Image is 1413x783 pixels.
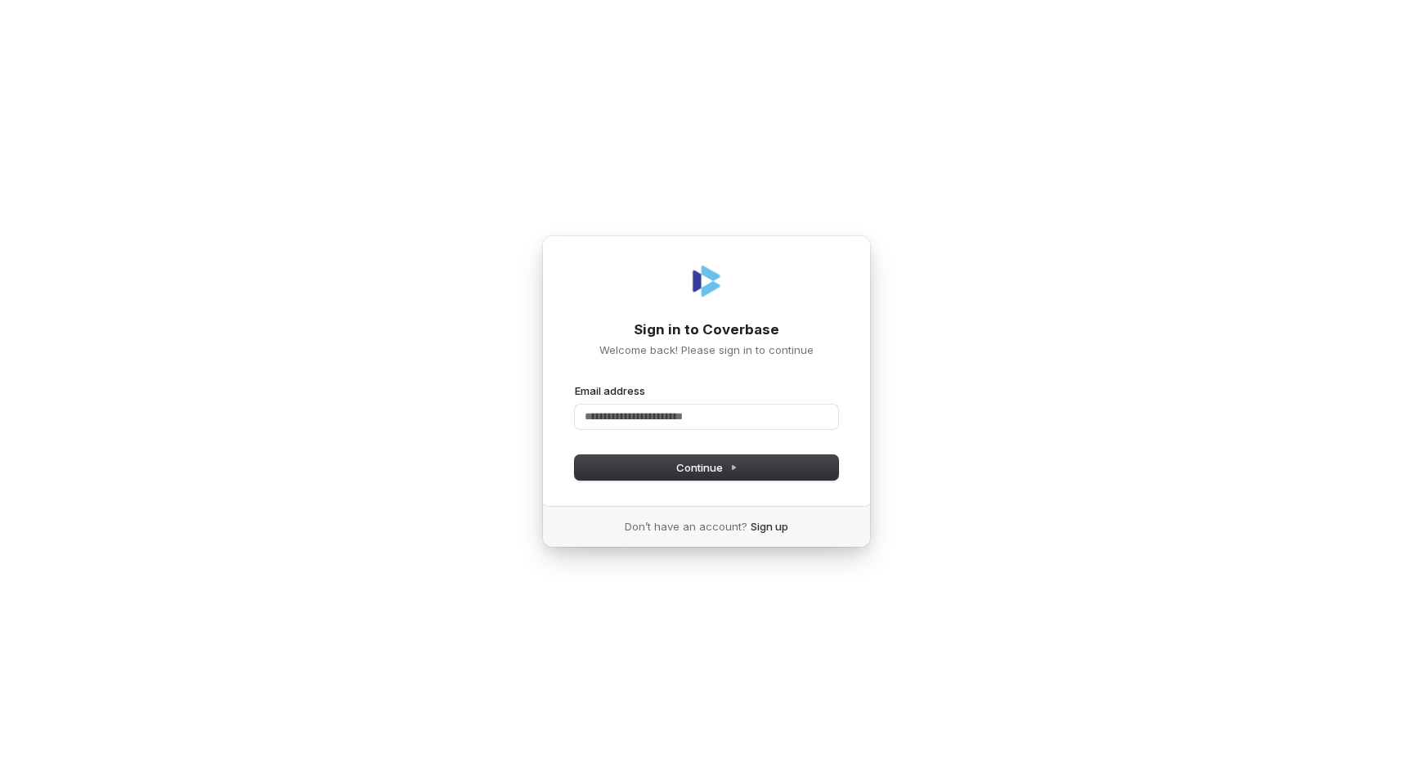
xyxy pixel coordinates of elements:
p: Welcome back! Please sign in to continue [575,342,838,357]
h1: Sign in to Coverbase [575,320,838,340]
a: Sign up [751,519,788,534]
img: Coverbase [687,262,726,301]
button: Continue [575,455,838,480]
span: Don’t have an account? [625,519,747,534]
label: Email address [575,383,645,398]
span: Continue [676,460,738,475]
